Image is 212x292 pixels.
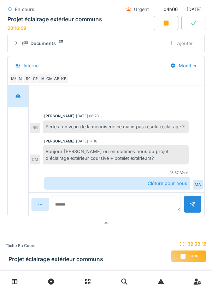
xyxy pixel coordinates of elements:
[44,113,75,119] div: [PERSON_NAME]
[193,180,203,190] div: MA
[170,170,179,175] div: 15:57
[15,6,34,13] div: En cours
[189,254,198,259] span: Stop
[76,139,97,144] div: [DATE] 17:16
[16,74,26,84] div: NJ
[44,177,190,190] div: Clôture pour nous
[23,74,33,84] div: RG
[30,155,40,164] div: CM
[30,74,40,84] div: CB
[59,74,69,84] div: KE
[134,6,149,13] div: Urgent
[44,139,75,144] div: [PERSON_NAME]
[43,145,189,164] div: Bonjour [PERSON_NAME] ou en sommes nous du projet d'éclairage extérieur coursive + potelet extéri...
[180,170,189,175] div: Vous
[164,6,178,13] div: 04h00
[120,3,205,16] div: [DATE]
[43,120,189,133] div: Perte au niveau de la menuiserie ce matin pas résolu (éclairage ?
[171,241,206,247] div: 32:23:12
[37,74,47,84] div: IA
[163,37,199,50] div: Ajouter
[30,40,56,47] div: Documents
[6,243,103,249] div: Tâche en cours
[7,16,102,23] div: Projet éclairage extérieur communs
[8,256,103,263] h3: Projet éclairage extérieur communs
[7,26,26,31] div: 08:16:09
[24,62,39,69] div: Interne
[11,37,201,50] summary: Documents20Ajouter
[52,74,61,84] div: AB
[30,123,40,133] div: RG
[164,59,203,72] div: Modifier
[45,74,54,84] div: CM
[76,113,99,119] div: [DATE] 08:28
[9,74,19,84] div: MA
